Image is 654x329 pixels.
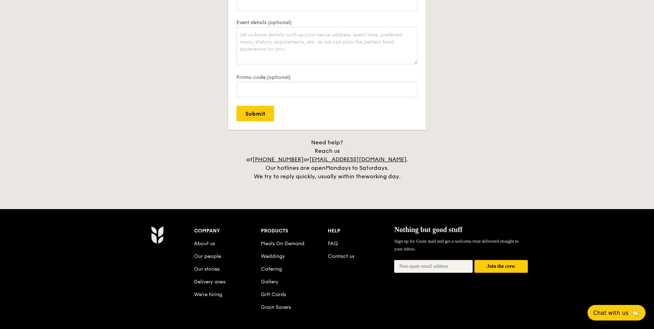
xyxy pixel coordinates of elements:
label: Event details (optional) [237,19,417,25]
button: Chat with us🦙 [588,305,646,321]
a: About us [194,241,215,247]
span: 🦙 [631,309,640,317]
span: Nothing but good stuff [394,226,462,233]
a: Delivery area [194,279,226,285]
span: working day. [365,173,401,180]
a: Gift Cards [261,292,286,298]
label: Promo code (optional) [237,74,417,80]
a: [PHONE_NUMBER] [252,156,304,163]
span: Mondays to Saturdays. [326,164,389,171]
a: Grain Savers [261,304,291,310]
input: Submit [237,106,274,121]
div: Need help? Reach us at or . Our hotlines are open We try to reply quickly, usually within the [239,138,415,181]
span: Sign up for Grain mail and get a welcome treat delivered straight to your inbox. [394,238,519,252]
div: Help [328,226,395,236]
a: Gallery [261,279,279,285]
a: Catering [261,266,282,272]
a: [EMAIL_ADDRESS][DOMAIN_NAME] [309,156,407,163]
textarea: Let us know details such as your venue address, event time, preferred menu, dietary requirements,... [237,27,417,64]
div: Products [261,226,328,236]
button: Join the crew [474,260,528,273]
a: FAQ [328,241,338,247]
span: Chat with us [593,310,629,316]
a: We’re hiring [194,292,222,298]
div: Company [194,226,261,236]
a: Contact us [328,253,354,259]
a: Weddings [261,253,285,259]
img: AYc88T3wAAAABJRU5ErkJggg== [151,226,163,244]
a: Meals On Demand [261,241,304,247]
input: Non-spam email address [394,260,473,273]
a: Our stories [194,266,220,272]
a: Our people [194,253,221,259]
